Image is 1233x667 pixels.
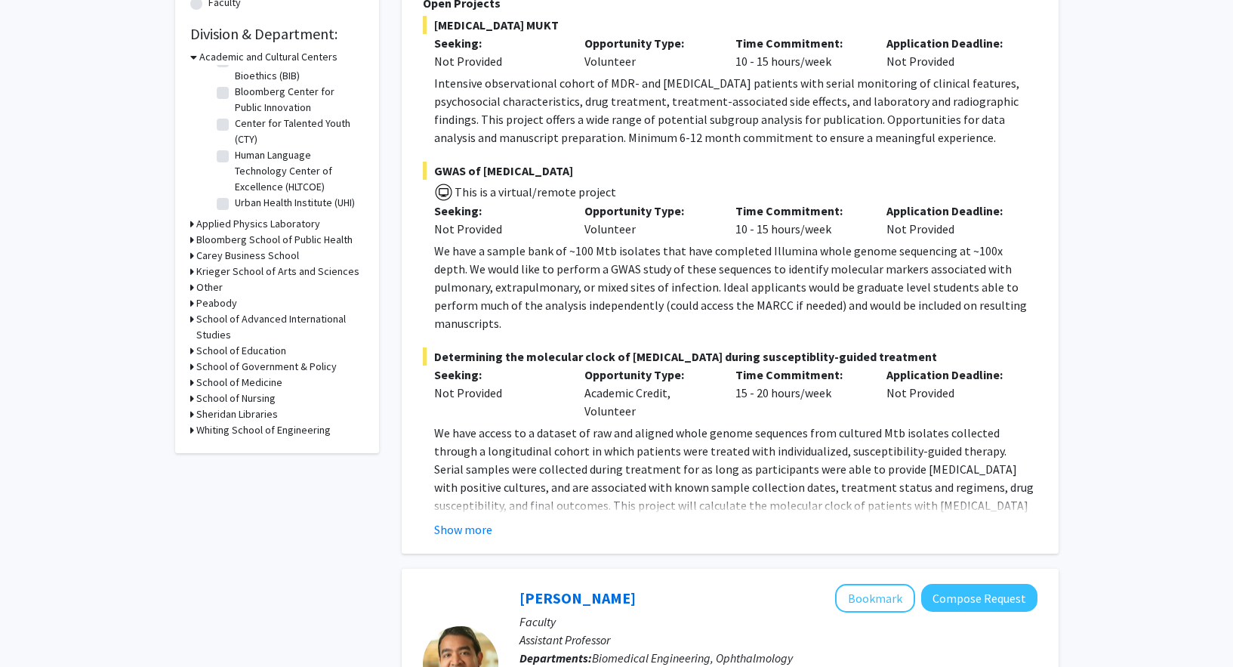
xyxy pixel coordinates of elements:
[886,366,1015,384] p: Application Deadline:
[434,242,1037,332] p: We have a sample bank of ~100 Mtb isolates that have completed Illumina whole genome sequencing a...
[875,34,1026,70] div: Not Provided
[196,391,276,406] h3: School of Nursing
[423,162,1037,180] span: GWAS of [MEDICAL_DATA]
[196,232,353,248] h3: Bloomberg School of Public Health
[196,279,223,295] h3: Other
[584,366,713,384] p: Opportunity Type:
[196,264,359,279] h3: Krieger School of Arts and Sciences
[875,202,1026,238] div: Not Provided
[453,184,616,199] span: This is a virtual/remote project
[434,424,1037,587] p: We have access to a dataset of raw and aligned whole genome sequences from cultured Mtb isolates ...
[423,347,1037,366] span: Determining the molecular clock of [MEDICAL_DATA] during susceptiblity-guided treatment
[196,406,278,422] h3: Sheridan Libraries
[434,74,1037,147] p: Intensive observational cohort of MDR- and [MEDICAL_DATA] patients with serial monitoring of clin...
[196,216,320,232] h3: Applied Physics Laboratory
[434,384,563,402] div: Not Provided
[190,25,364,43] h2: Division & Department:
[196,343,286,359] h3: School of Education
[519,613,1037,631] p: Faculty
[196,375,282,391] h3: School of Medicine
[519,631,1037,649] p: Assistant Professor
[434,202,563,220] p: Seeking:
[519,650,592,665] b: Departments:
[434,220,563,238] div: Not Provided
[875,366,1026,420] div: Not Provided
[886,202,1015,220] p: Application Deadline:
[592,650,793,665] span: Biomedical Engineering, Ophthalmology
[235,147,360,195] label: Human Language Technology Center of Excellence (HLTCOE)
[584,34,713,52] p: Opportunity Type:
[584,202,713,220] p: Opportunity Type:
[434,520,492,539] button: Show more
[835,584,915,613] button: Add Kunal Parikh to Bookmarks
[196,248,299,264] h3: Carey Business School
[735,366,864,384] p: Time Commitment:
[724,34,875,70] div: 10 - 15 hours/week
[196,359,337,375] h3: School of Government & Policy
[235,52,360,84] label: Berman Institute of Bioethics (BIB)
[196,311,364,343] h3: School of Advanced International Studies
[573,366,724,420] div: Academic Credit, Volunteer
[423,16,1037,34] span: [MEDICAL_DATA] MUKT
[434,52,563,70] div: Not Provided
[235,84,360,116] label: Bloomberg Center for Public Innovation
[735,34,864,52] p: Time Commitment:
[573,202,724,238] div: Volunteer
[921,584,1037,612] button: Compose Request to Kunal Parikh
[573,34,724,70] div: Volunteer
[235,195,355,211] label: Urban Health Institute (UHI)
[196,295,237,311] h3: Peabody
[519,588,636,607] a: [PERSON_NAME]
[235,116,360,147] label: Center for Talented Youth (CTY)
[886,34,1015,52] p: Application Deadline:
[434,34,563,52] p: Seeking:
[196,422,331,438] h3: Whiting School of Engineering
[434,366,563,384] p: Seeking:
[724,366,875,420] div: 15 - 20 hours/week
[724,202,875,238] div: 10 - 15 hours/week
[199,49,338,65] h3: Academic and Cultural Centers
[735,202,864,220] p: Time Commitment:
[11,599,64,656] iframe: Chat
